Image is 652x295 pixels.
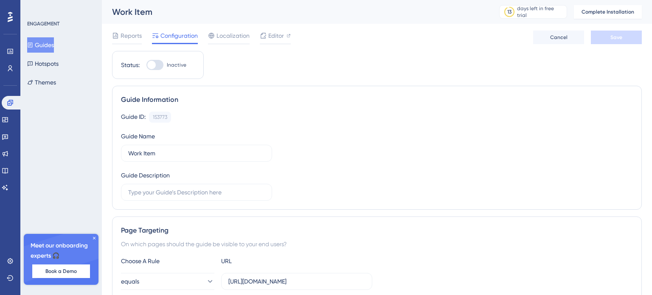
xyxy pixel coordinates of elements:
[121,60,140,70] div: Status:
[27,37,54,53] button: Guides
[591,31,642,44] button: Save
[517,5,564,19] div: days left in free trial
[167,62,186,68] span: Inactive
[27,20,59,27] div: ENGAGEMENT
[121,131,155,141] div: Guide Name
[610,34,622,41] span: Save
[507,8,511,15] div: 13
[121,31,142,41] span: Reports
[228,277,365,286] input: yourwebsite.com/path
[128,149,265,158] input: Type your Guide’s Name here
[121,256,214,266] div: Choose A Rule
[112,6,478,18] div: Work Item
[160,31,198,41] span: Configuration
[533,31,584,44] button: Cancel
[27,56,59,71] button: Hotspots
[582,8,634,15] span: Complete Installation
[121,276,139,287] span: equals
[153,114,167,121] div: 153773
[550,34,568,41] span: Cancel
[216,31,250,41] span: Localization
[128,188,265,197] input: Type your Guide’s Description here
[31,241,92,261] span: Meet our onboarding experts 🎧
[121,95,633,105] div: Guide Information
[221,256,315,266] div: URL
[121,112,146,123] div: Guide ID:
[268,31,284,41] span: Editor
[121,170,170,180] div: Guide Description
[32,264,90,278] button: Book a Demo
[574,5,642,19] button: Complete Installation
[45,268,77,275] span: Book a Demo
[121,239,633,249] div: On which pages should the guide be visible to your end users?
[121,273,214,290] button: equals
[27,75,56,90] button: Themes
[121,225,633,236] div: Page Targeting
